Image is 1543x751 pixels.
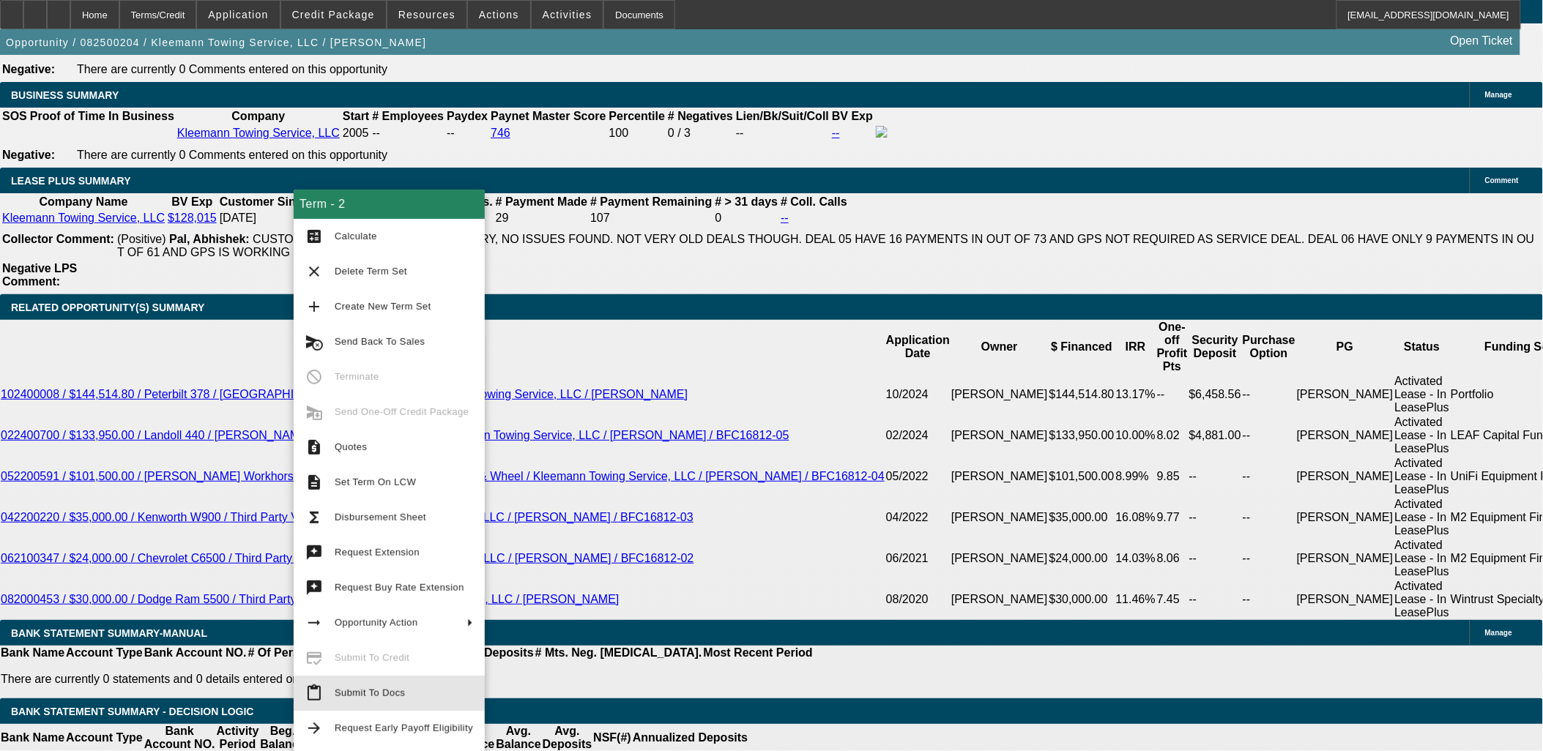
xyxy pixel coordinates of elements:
[2,63,55,75] b: Negative:
[1189,538,1242,579] td: --
[1189,579,1242,620] td: --
[1242,456,1296,497] td: --
[1,511,694,523] a: 042200220 / $35,000.00 / Kenworth W900 / Third Party Vendor / [PERSON_NAME] Service, LLC / [PERSO...
[1296,538,1394,579] td: [PERSON_NAME]
[543,9,592,20] span: Activities
[305,579,323,597] mat-icon: try
[387,1,466,29] button: Resources
[1,673,813,686] p: There are currently 0 statements and 0 details entered on this opportunity
[208,9,268,20] span: Application
[885,579,951,620] td: 08/2020
[1,388,688,400] a: 102400008 / $144,514.80 / Peterbilt 378 / [GEOGRAPHIC_DATA] Garage, Inc. / Kleemann Towing Servic...
[117,233,1535,258] span: CUSTOMER HAS A GOOD PAYING HISTORY, NO ISSUES FOUND. NOT VERY OLD DEALS THOUGH. DEAL 05 HAVE 16 P...
[335,617,418,628] span: Opportunity Action
[668,127,733,140] div: 0 / 3
[1242,579,1296,620] td: --
[1394,538,1451,579] td: Activated Lease - In LeasePlus
[335,441,367,452] span: Quotes
[2,262,77,288] b: Negative LPS Comment:
[781,195,847,208] b: # Coll. Calls
[1296,415,1394,456] td: [PERSON_NAME]
[305,298,323,315] mat-icon: add
[590,195,712,208] b: # Payment Remaining
[335,512,426,523] span: Disbursement Sheet
[885,538,951,579] td: 06/2021
[281,1,386,29] button: Credit Package
[11,627,207,639] span: BANK STATEMENT SUMMARY-MANUAL
[1242,538,1296,579] td: --
[305,684,323,702] mat-icon: content_paste
[735,125,830,141] td: --
[11,706,254,717] span: Bank Statement Summary - Decision Logic
[177,127,340,139] a: Kleemann Towing Service, LLC
[491,110,606,122] b: Paynet Master Score
[372,127,380,139] span: --
[532,1,603,29] button: Activities
[1296,320,1394,374] th: PG
[1049,320,1115,374] th: $ Financed
[1189,415,1242,456] td: $4,881.00
[342,125,370,141] td: 2005
[169,233,250,245] b: Pal, Abhishek:
[1049,538,1115,579] td: $24,000.00
[1242,320,1296,374] th: Purchase Option
[715,195,778,208] b: # > 31 days
[11,302,204,313] span: RELATED OPPORTUNITY(S) SUMMARY
[447,110,488,122] b: Paydex
[951,320,1049,374] th: Owner
[335,301,431,312] span: Create New Term Set
[491,127,510,139] a: 746
[305,263,323,280] mat-icon: clear
[11,175,131,187] span: LEASE PLUS SUMMARY
[1156,415,1189,456] td: 8.02
[1485,91,1512,99] span: Manage
[335,477,416,487] span: Set Term On LCW
[535,646,703,660] th: # Mts. Neg. [MEDICAL_DATA].
[479,9,519,20] span: Actions
[951,497,1049,538] td: [PERSON_NAME]
[715,211,779,225] td: 0
[1189,456,1242,497] td: --
[885,374,951,415] td: 10/2024
[1,109,28,124] th: SOS
[1049,415,1115,456] td: $133,950.00
[609,127,665,140] div: 100
[1485,629,1512,637] span: Manage
[305,474,323,491] mat-icon: description
[197,1,279,29] button: Application
[832,110,873,122] b: BV Exp
[335,336,425,347] span: Send Back To Sales
[1296,497,1394,538] td: [PERSON_NAME]
[77,149,387,161] span: There are currently 0 Comments entered on this opportunity
[171,195,212,208] b: BV Exp
[1189,497,1242,538] td: --
[885,456,951,497] td: 05/2022
[1115,497,1156,538] td: 16.08%
[468,1,530,29] button: Actions
[335,687,405,698] span: Submit To Docs
[885,497,951,538] td: 04/2022
[1156,497,1189,538] td: 9.77
[77,63,387,75] span: There are currently 0 Comments entered on this opportunity
[1242,415,1296,456] td: --
[1485,176,1519,184] span: Comment
[1049,497,1115,538] td: $35,000.00
[398,9,456,20] span: Resources
[6,37,426,48] span: Opportunity / 082500204 / Kleemann Towing Service, LLC / [PERSON_NAME]
[951,579,1049,620] td: [PERSON_NAME]
[372,110,444,122] b: # Employees
[1296,374,1394,415] td: [PERSON_NAME]
[1156,579,1189,620] td: 7.45
[951,538,1049,579] td: [PERSON_NAME]
[305,228,323,245] mat-icon: calculate
[305,438,323,456] mat-icon: request_quote
[144,646,248,660] th: Bank Account NO.
[231,110,285,122] b: Company
[1156,374,1189,415] td: --
[885,415,951,456] td: 02/2024
[446,125,488,141] td: --
[2,149,55,161] b: Negative:
[2,233,114,245] b: Collector Comment:
[1296,579,1394,620] td: [PERSON_NAME]
[1242,497,1296,538] td: --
